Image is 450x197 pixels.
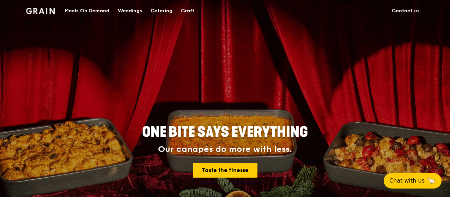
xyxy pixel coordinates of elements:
div: Craft [181,0,194,21]
a: Weddings [114,0,146,21]
div: Our canapés do more with less. [98,144,352,154]
a: Catering [146,0,177,21]
button: Chat with us🦙 [384,173,442,189]
a: Contact us [388,0,424,21]
a: Craft [177,0,199,21]
div: Weddings [118,0,142,21]
div: Catering [151,0,172,21]
span: 🦙 [427,177,436,185]
img: Grain [26,8,55,14]
span: Chat with us [389,177,425,185]
a: Taste the finesse [193,163,257,178]
span: ONE BITE SAYS EVERYTHING [142,124,308,141]
div: Meals On Demand [65,0,109,21]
